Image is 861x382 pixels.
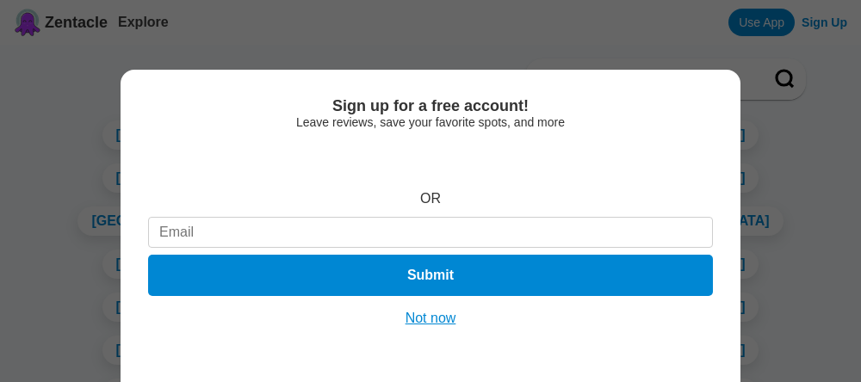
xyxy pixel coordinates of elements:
div: OR [420,191,441,206]
input: Email [148,217,713,248]
button: Submit [148,255,713,296]
button: Not now [400,310,461,327]
div: Leave reviews, save your favorite spots, and more [148,115,713,129]
div: Sign up for a free account! [148,97,713,115]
